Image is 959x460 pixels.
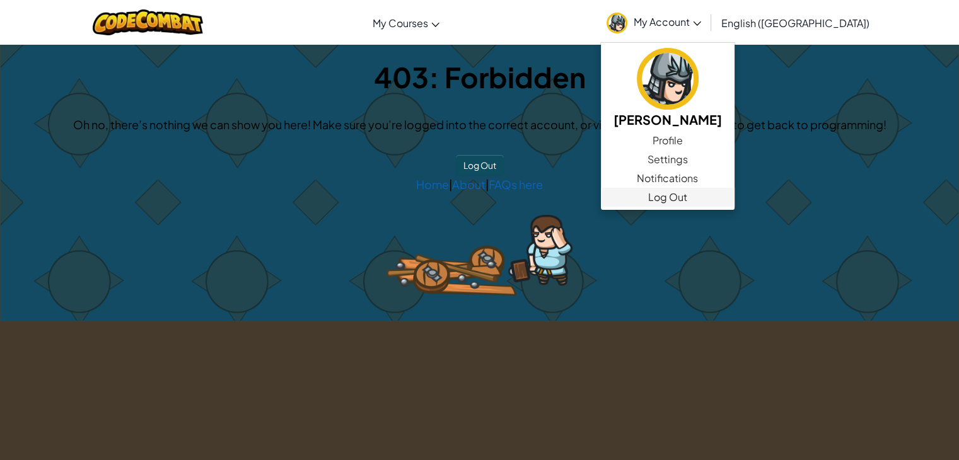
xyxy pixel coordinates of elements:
[93,9,203,35] img: CodeCombat logo
[373,16,428,30] span: My Courses
[715,6,876,40] a: English ([GEOGRAPHIC_DATA])
[637,171,698,186] span: Notifications
[416,177,449,192] a: Home
[721,16,869,30] span: English ([GEOGRAPHIC_DATA])
[374,59,445,95] span: 403:
[601,169,735,188] a: Notifications
[387,215,573,296] img: 404_1.png
[456,155,504,175] button: Log Out
[600,3,707,42] a: My Account
[601,131,735,150] a: Profile
[637,48,699,110] img: avatar
[601,150,735,169] a: Settings
[366,6,446,40] a: My Courses
[13,115,946,134] p: Oh no, there’s nothing we can show you here! Make sure you’re logged into the correct account, or...
[634,15,701,28] span: My Account
[607,13,627,33] img: avatar
[613,110,722,129] h5: [PERSON_NAME]
[601,188,735,207] a: Log Out
[489,177,543,192] a: FAQs here
[452,177,485,192] a: About
[485,177,489,192] span: |
[601,46,735,131] a: [PERSON_NAME]
[449,177,452,192] span: |
[445,59,586,95] span: Forbidden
